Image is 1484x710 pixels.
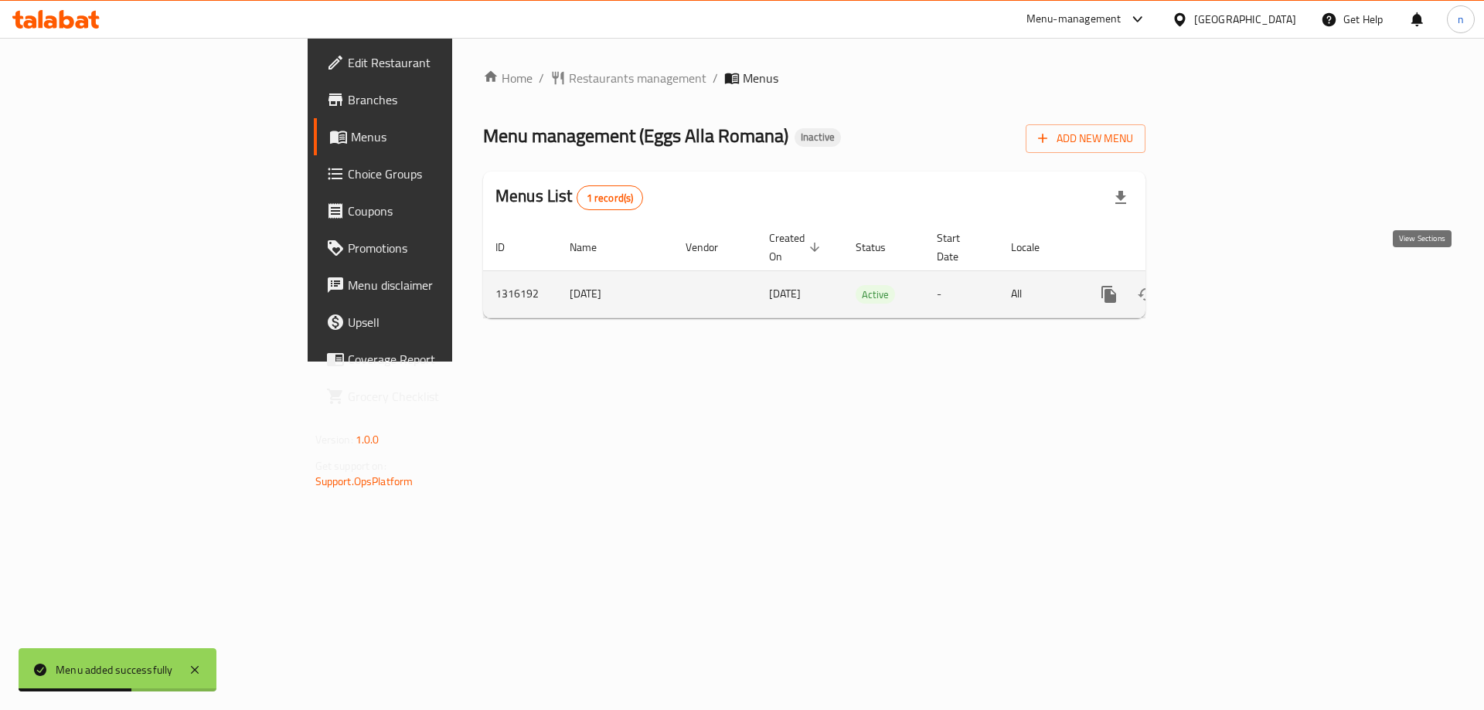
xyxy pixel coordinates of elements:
a: Support.OpsPlatform [315,471,414,491]
div: [GEOGRAPHIC_DATA] [1194,11,1296,28]
span: ID [495,238,525,256]
span: Promotions [348,239,543,257]
span: Menu management ( Eggs Alla Romana ) [483,118,788,153]
td: [DATE] [557,270,673,318]
a: Restaurants management [550,69,706,87]
div: Menu added successfully [56,661,173,678]
a: Coupons [314,192,556,229]
span: Upsell [348,313,543,331]
a: Promotions [314,229,556,267]
td: All [999,270,1078,318]
button: more [1091,276,1128,313]
a: Coverage Report [314,341,556,378]
span: Choice Groups [348,165,543,183]
span: Version: [315,430,353,450]
span: Restaurants management [569,69,706,87]
span: Locale [1011,238,1060,256]
span: Menu disclaimer [348,276,543,294]
span: Edit Restaurant [348,53,543,72]
span: [DATE] [769,284,801,304]
h2: Menus List [495,185,643,210]
span: Menus [351,127,543,146]
a: Edit Restaurant [314,44,556,81]
button: Change Status [1128,276,1165,313]
span: Name [570,238,617,256]
td: - [924,270,999,318]
span: Add New Menu [1038,129,1133,148]
a: Menu disclaimer [314,267,556,304]
div: Total records count [577,185,644,210]
div: Active [856,285,895,304]
span: 1 record(s) [577,191,643,206]
span: 1.0.0 [356,430,380,450]
span: Menus [743,69,778,87]
th: Actions [1078,224,1251,271]
span: Coupons [348,202,543,220]
li: / [713,69,718,87]
a: Grocery Checklist [314,378,556,415]
span: Vendor [686,238,738,256]
span: n [1458,11,1464,28]
span: Created On [769,229,825,266]
span: Branches [348,90,543,109]
span: Active [856,286,895,304]
span: Start Date [937,229,980,266]
span: Inactive [795,131,841,144]
div: Inactive [795,128,841,147]
span: Status [856,238,906,256]
table: enhanced table [483,224,1251,318]
span: Coverage Report [348,350,543,369]
span: Grocery Checklist [348,387,543,406]
a: Branches [314,81,556,118]
a: Choice Groups [314,155,556,192]
a: Upsell [314,304,556,341]
a: Menus [314,118,556,155]
nav: breadcrumb [483,69,1145,87]
button: Add New Menu [1026,124,1145,153]
div: Menu-management [1026,10,1122,29]
span: Get support on: [315,456,386,476]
